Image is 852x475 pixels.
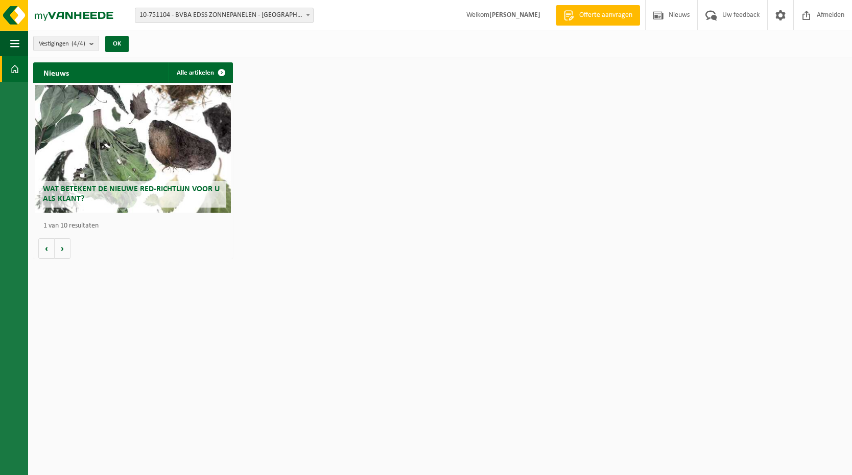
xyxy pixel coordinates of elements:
[35,85,231,213] a: Wat betekent de nieuwe RED-richtlijn voor u als klant?
[169,62,232,83] a: Alle artikelen
[33,62,79,82] h2: Nieuws
[556,5,640,26] a: Offerte aanvragen
[577,10,635,20] span: Offerte aanvragen
[43,185,220,203] span: Wat betekent de nieuwe RED-richtlijn voor u als klant?
[489,11,540,19] strong: [PERSON_NAME]
[55,238,70,259] button: Volgende
[33,36,99,51] button: Vestigingen(4/4)
[105,36,129,52] button: OK
[135,8,314,23] span: 10-751104 - BVBA EDSS ZONNEPANELEN - MOORSELE
[39,36,85,52] span: Vestigingen
[38,238,55,259] button: Vorige
[43,222,228,230] p: 1 van 10 resultaten
[135,8,313,22] span: 10-751104 - BVBA EDSS ZONNEPANELEN - MOORSELE
[72,40,85,47] count: (4/4)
